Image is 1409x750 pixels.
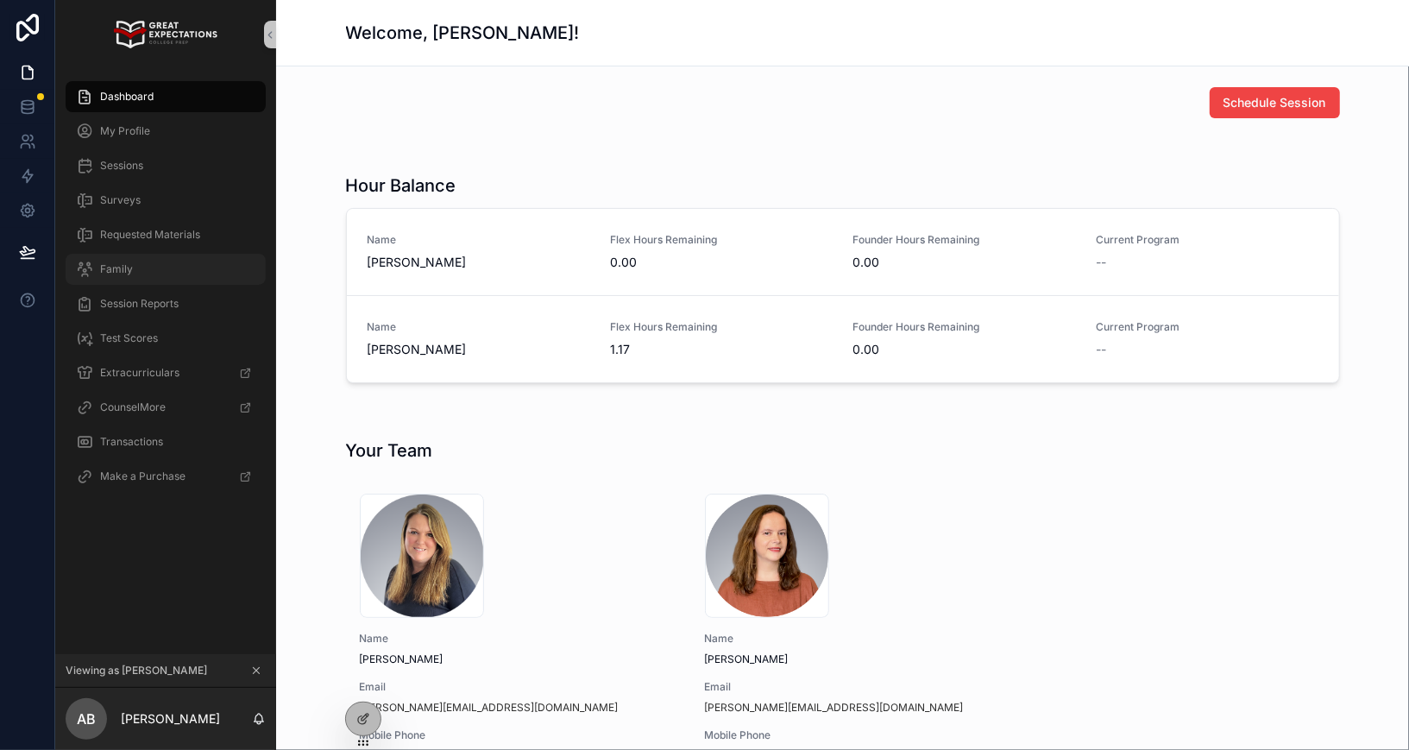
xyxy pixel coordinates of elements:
[1096,320,1318,334] span: Current Program
[100,228,200,242] span: Requested Materials
[853,233,1076,247] span: Founder Hours Remaining
[360,652,664,666] span: [PERSON_NAME]
[66,150,266,181] a: Sessions
[66,664,207,678] span: Viewing as [PERSON_NAME]
[121,710,220,728] p: [PERSON_NAME]
[66,254,266,285] a: Family
[368,341,590,358] span: [PERSON_NAME]
[1096,341,1106,358] span: --
[1096,254,1106,271] span: --
[66,81,266,112] a: Dashboard
[100,297,179,311] span: Session Reports
[66,219,266,250] a: Requested Materials
[100,331,158,345] span: Test Scores
[66,323,266,354] a: Test Scores
[100,262,133,276] span: Family
[360,632,664,646] span: Name
[1096,233,1318,247] span: Current Program
[77,709,96,729] span: AB
[360,701,619,715] a: [PERSON_NAME][EMAIL_ADDRESS][DOMAIN_NAME]
[368,254,590,271] span: [PERSON_NAME]
[853,320,1076,334] span: Founder Hours Remaining
[66,185,266,216] a: Surveys
[853,254,1076,271] span: 0.00
[368,320,590,334] span: Name
[705,701,964,715] a: [PERSON_NAME][EMAIL_ADDRESS][DOMAIN_NAME]
[705,652,1009,666] span: [PERSON_NAME]
[346,21,580,45] h1: Welcome, [PERSON_NAME]!
[705,680,1009,694] span: Email
[100,470,186,483] span: Make a Purchase
[360,728,664,742] span: Mobile Phone
[610,341,833,358] span: 1.17
[66,116,266,147] a: My Profile
[66,461,266,492] a: Make a Purchase
[360,680,664,694] span: Email
[346,438,433,463] h1: Your Team
[100,90,154,104] span: Dashboard
[66,288,266,319] a: Session Reports
[100,159,143,173] span: Sessions
[705,728,1009,742] span: Mobile Phone
[114,21,217,48] img: App logo
[66,392,266,423] a: CounselMore
[368,233,590,247] span: Name
[610,320,833,334] span: Flex Hours Remaining
[853,341,1076,358] span: 0.00
[100,435,163,449] span: Transactions
[100,400,166,414] span: CounselMore
[55,69,276,514] div: scrollable content
[610,233,833,247] span: Flex Hours Remaining
[705,632,1009,646] span: Name
[100,124,150,138] span: My Profile
[66,357,266,388] a: Extracurriculars
[1223,94,1326,111] span: Schedule Session
[100,366,179,380] span: Extracurriculars
[1210,87,1340,118] button: Schedule Session
[346,173,456,198] h1: Hour Balance
[66,426,266,457] a: Transactions
[100,193,141,207] span: Surveys
[610,254,833,271] span: 0.00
